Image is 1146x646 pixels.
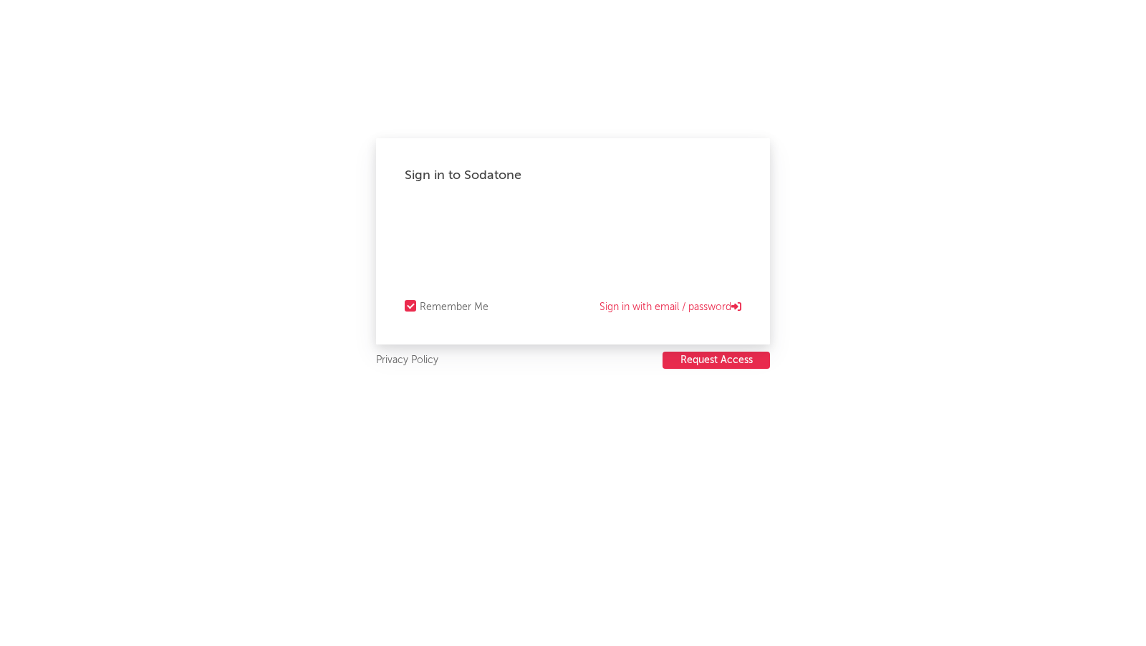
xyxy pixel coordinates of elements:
[600,299,741,316] a: Sign in with email / password
[663,352,770,370] a: Request Access
[405,167,741,184] div: Sign in to Sodatone
[376,352,438,370] a: Privacy Policy
[420,299,488,316] div: Remember Me
[663,352,770,369] button: Request Access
